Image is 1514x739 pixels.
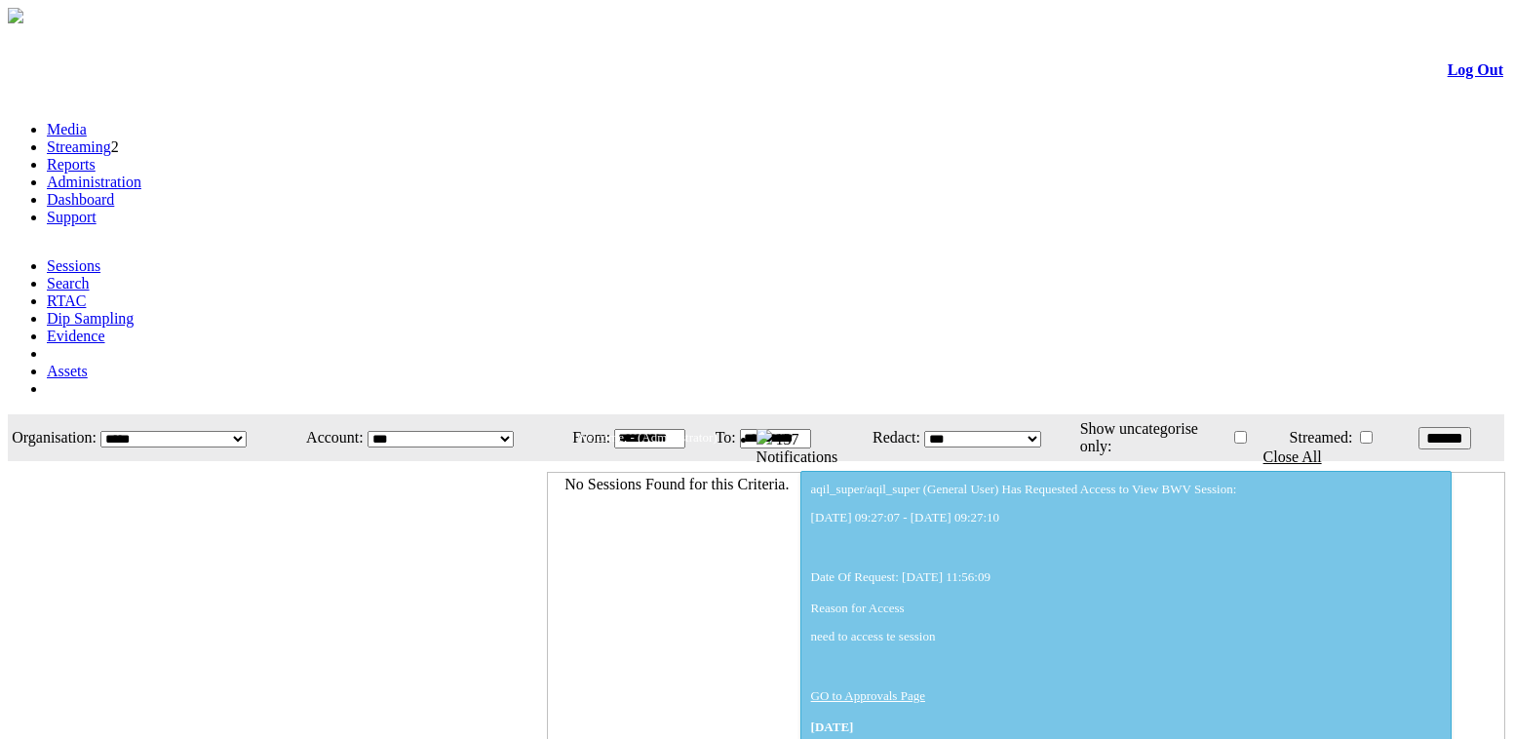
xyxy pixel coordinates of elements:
[47,191,114,208] a: Dashboard
[47,174,141,190] a: Administration
[8,8,23,23] img: arrow-3.png
[811,510,1442,525] p: [DATE] 09:27:07 - [DATE] 09:27:10
[10,416,97,459] td: Organisation:
[47,138,111,155] a: Streaming
[757,429,772,445] img: bell25.png
[1448,61,1503,78] a: Log Out
[47,328,105,344] a: Evidence
[576,430,717,445] span: Welcome, - (Administrator)
[47,275,90,292] a: Search
[776,431,799,447] span: 137
[47,121,87,137] a: Media
[111,138,119,155] span: 2
[564,476,789,492] span: No Sessions Found for this Criteria.
[47,363,88,379] a: Assets
[811,482,1442,735] div: aqil_super/aqil_super (General User) Has Requested Access to View BWV Session: Date Of Request: [...
[1263,448,1322,465] a: Close All
[561,416,611,459] td: From:
[47,209,97,225] a: Support
[811,720,854,734] span: [DATE]
[47,310,134,327] a: Dip Sampling
[47,257,100,274] a: Sessions
[811,629,1442,644] p: need to access te session
[47,292,86,309] a: RTAC
[290,416,365,459] td: Account:
[811,688,925,703] a: GO to Approvals Page
[757,448,1465,466] div: Notifications
[47,156,96,173] a: Reports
